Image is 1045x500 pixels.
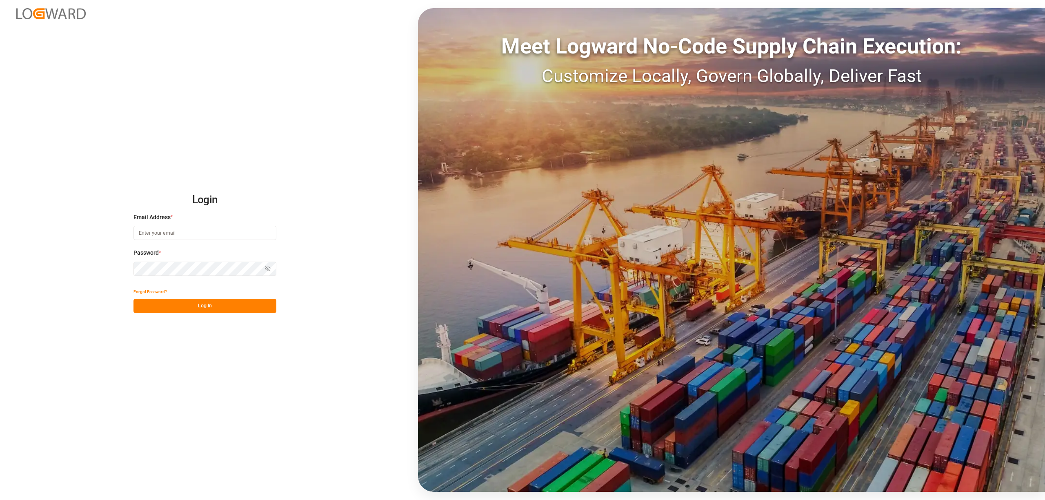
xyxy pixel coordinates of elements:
div: Meet Logward No-Code Supply Chain Execution: [418,31,1045,62]
input: Enter your email [133,226,276,240]
img: Logward_new_orange.png [16,8,86,19]
span: Password [133,249,159,257]
h2: Login [133,187,276,213]
div: Customize Locally, Govern Globally, Deliver Fast [418,62,1045,89]
span: Email Address [133,213,171,222]
button: Log In [133,299,276,313]
button: Forgot Password? [133,284,167,299]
